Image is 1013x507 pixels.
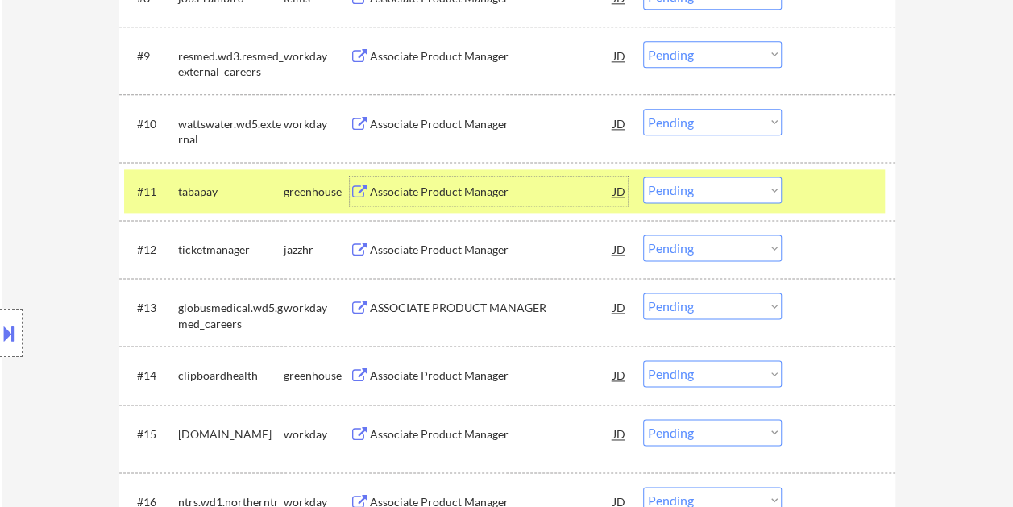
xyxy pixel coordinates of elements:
div: #9 [137,48,165,64]
div: jazzhr [284,242,350,258]
div: workday [284,300,350,316]
div: Associate Product Manager [370,242,613,258]
div: ASSOCIATE PRODUCT MANAGER [370,300,613,316]
div: JD [612,293,628,322]
div: Associate Product Manager [370,368,613,384]
div: JD [612,177,628,206]
div: greenhouse [284,368,350,384]
div: JD [612,419,628,448]
div: Associate Product Manager [370,426,613,443]
div: JD [612,109,628,138]
div: Associate Product Manager [370,48,613,64]
div: JD [612,41,628,70]
div: JD [612,360,628,389]
div: workday [284,426,350,443]
div: JD [612,235,628,264]
div: Associate Product Manager [370,116,613,132]
div: greenhouse [284,184,350,200]
div: workday [284,48,350,64]
div: resmed.wd3.resmed_external_careers [178,48,284,80]
div: workday [284,116,350,132]
div: Associate Product Manager [370,184,613,200]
